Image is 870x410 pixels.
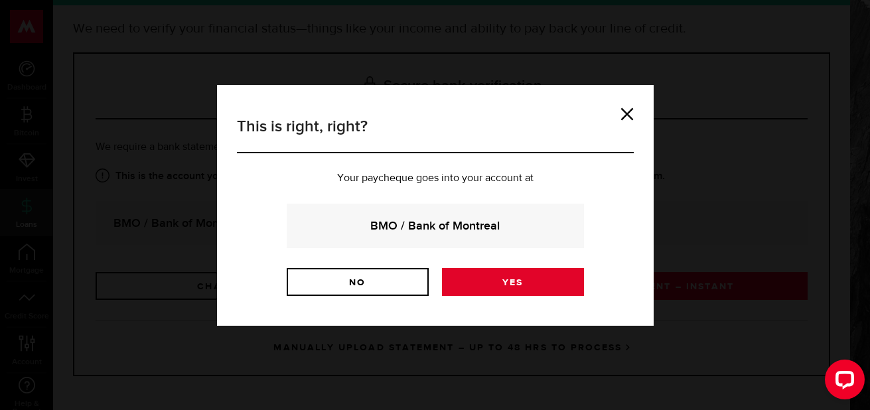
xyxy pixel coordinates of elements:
[287,268,429,296] a: No
[237,115,634,153] h3: This is right, right?
[305,217,566,235] strong: BMO / Bank of Montreal
[442,268,584,296] a: Yes
[237,173,634,184] p: Your paycheque goes into your account at
[814,354,870,410] iframe: LiveChat chat widget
